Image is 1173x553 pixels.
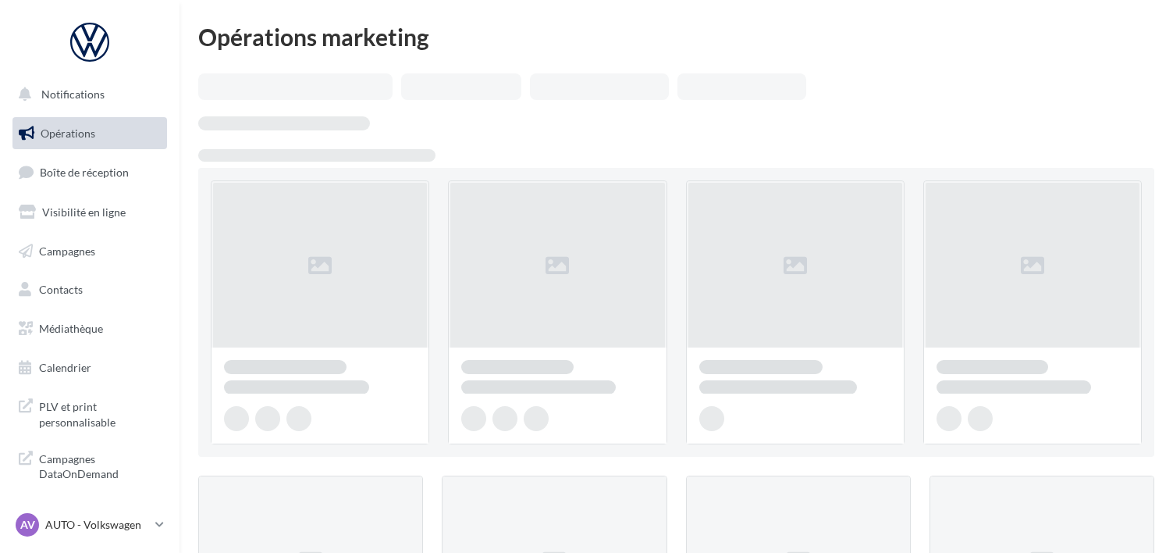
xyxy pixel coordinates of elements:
[20,517,35,533] span: AV
[39,396,161,430] span: PLV et print personnalisable
[9,155,170,189] a: Boîte de réception
[9,235,170,268] a: Campagnes
[39,244,95,257] span: Campagnes
[9,117,170,150] a: Opérations
[39,322,103,335] span: Médiathèque
[9,312,170,345] a: Médiathèque
[40,166,129,179] span: Boîte de réception
[12,510,167,540] a: AV AUTO - Volkswagen
[39,283,83,296] span: Contacts
[9,273,170,306] a: Contacts
[9,351,170,384] a: Calendrier
[41,87,105,101] span: Notifications
[45,517,149,533] p: AUTO - Volkswagen
[9,390,170,436] a: PLV et print personnalisable
[41,127,95,140] span: Opérations
[9,196,170,229] a: Visibilité en ligne
[198,25,1154,48] div: Opérations marketing
[39,448,161,482] span: Campagnes DataOnDemand
[42,205,126,219] span: Visibilité en ligne
[9,442,170,488] a: Campagnes DataOnDemand
[9,78,164,111] button: Notifications
[39,361,91,374] span: Calendrier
